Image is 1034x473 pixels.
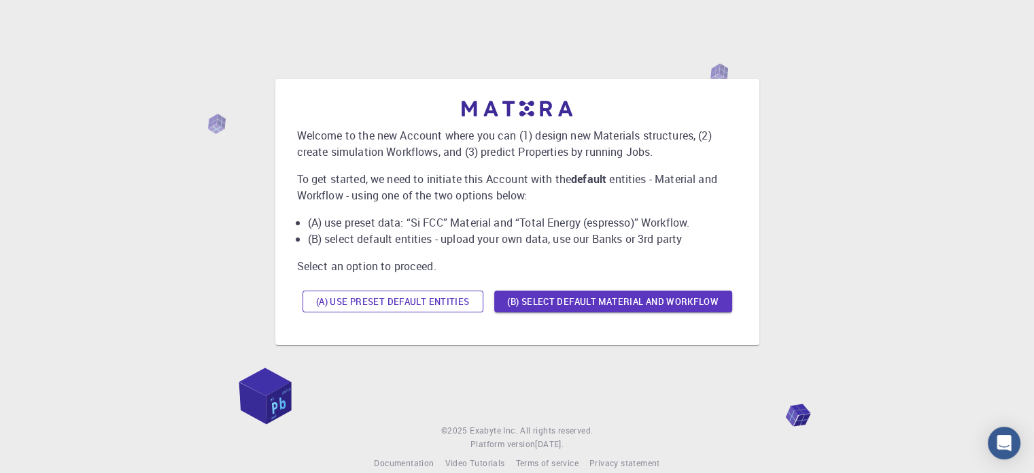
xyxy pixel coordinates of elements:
[520,424,593,438] span: All rights reserved.
[515,457,578,470] a: Terms of service
[441,424,470,438] span: © 2025
[589,457,660,468] span: Privacy statement
[308,231,738,247] li: (B) select default entities - upload your own data, use our Banks or 3rd party
[571,172,606,186] b: default
[308,214,738,231] li: (A) use preset data: “Si FCC” Material and “Total Energy (espresso)” Workflow.
[297,127,738,160] p: Welcome to the new Account where you can (1) design new Materials structures, (2) create simulati...
[535,438,564,451] a: [DATE].
[470,424,517,438] a: Exabyte Inc.
[27,10,76,22] span: Support
[589,457,660,470] a: Privacy statement
[445,457,504,470] a: Video Tutorials
[445,457,504,468] span: Video Tutorials
[470,438,535,451] span: Platform version
[374,457,434,468] span: Documentation
[303,291,483,312] button: (A) Use preset default entities
[297,171,738,203] p: To get started, we need to initiate this Account with the entities - Material and Workflow - usin...
[515,457,578,468] span: Terms of service
[988,427,1020,459] div: Open Intercom Messenger
[297,258,738,274] p: Select an option to proceed.
[535,438,564,449] span: [DATE] .
[470,425,517,436] span: Exabyte Inc.
[374,457,434,470] a: Documentation
[462,101,573,116] img: logo
[494,291,732,312] button: (B) Select default material and workflow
